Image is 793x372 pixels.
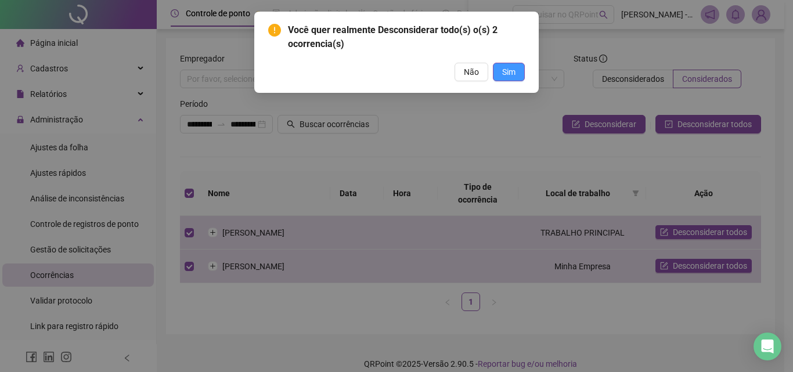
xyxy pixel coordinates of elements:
span: exclamation-circle [268,24,281,37]
span: Você quer realmente Desconsiderar todo(s) o(s) 2 ocorrencia(s) [288,23,525,51]
button: Sim [493,63,525,81]
button: Não [455,63,488,81]
span: Não [464,66,479,78]
span: Sim [502,66,516,78]
div: Open Intercom Messenger [754,333,781,360]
